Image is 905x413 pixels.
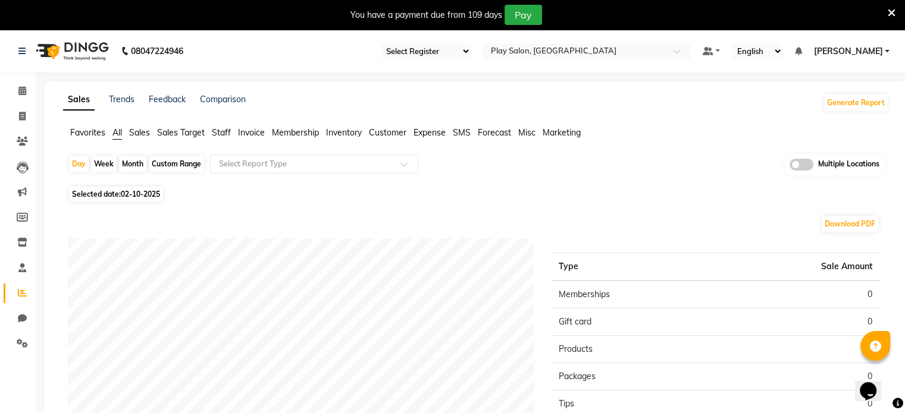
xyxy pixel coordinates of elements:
a: Trends [109,94,134,105]
span: Favorites [70,127,105,138]
span: Forecast [478,127,511,138]
span: Sales [129,127,150,138]
td: Packages [552,362,715,390]
a: Sales [63,89,95,111]
span: Marketing [543,127,581,138]
td: 0 [716,335,879,362]
b: 08047224946 [131,34,183,68]
div: You have a payment due from 109 days [350,9,502,21]
span: Misc [518,127,536,138]
span: SMS [453,127,471,138]
span: Expense [414,127,446,138]
span: Customer [369,127,406,138]
span: Multiple Locations [818,159,879,171]
td: Memberships [552,280,715,308]
a: Comparison [200,94,246,105]
td: Products [552,335,715,362]
a: Feedback [149,94,186,105]
span: Invoice [238,127,265,138]
div: Day [69,156,89,172]
span: Sales Target [157,127,205,138]
td: 0 [716,362,879,390]
span: Inventory [326,127,362,138]
span: [PERSON_NAME] [813,45,882,58]
button: Pay [505,5,542,25]
span: Selected date: [69,187,163,201]
span: All [112,127,122,138]
img: logo [30,34,112,68]
span: Membership [272,127,319,138]
button: Generate Report [824,94,888,111]
th: Type [552,253,715,280]
iframe: chat widget [855,365,893,401]
th: Sale Amount [716,253,879,280]
span: Staff [212,127,231,138]
div: Month [119,156,146,172]
button: Download PDF [822,216,878,232]
td: 0 [716,308,879,335]
td: 0 [716,280,879,308]
td: Gift card [552,308,715,335]
span: 02-10-2025 [121,190,160,198]
div: Week [91,156,117,172]
div: Custom Range [149,156,204,172]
